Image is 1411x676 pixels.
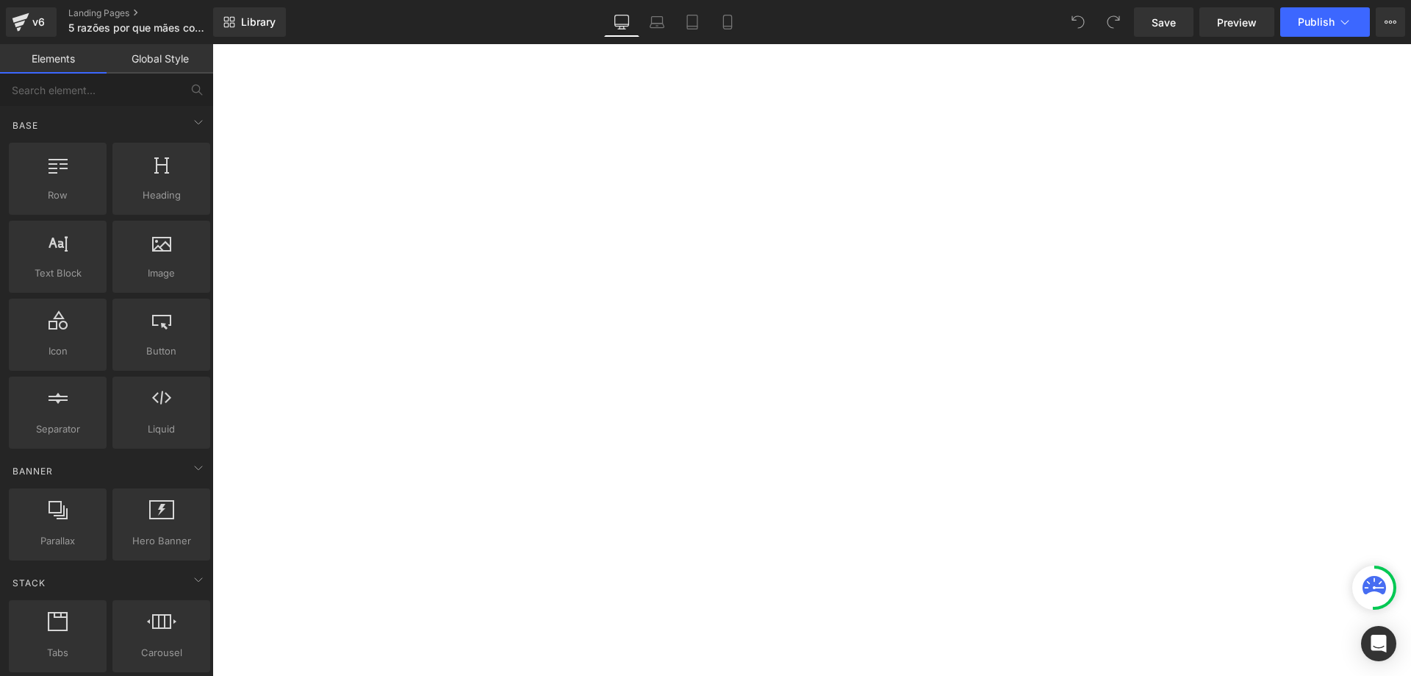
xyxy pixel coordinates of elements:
a: Global Style [107,44,213,74]
button: Publish [1280,7,1370,37]
span: Stack [11,576,47,590]
a: v6 [6,7,57,37]
a: New Library [213,7,286,37]
span: Banner [11,464,54,478]
span: Separator [13,421,102,437]
a: Desktop [604,7,639,37]
span: Button [117,344,206,359]
div: v6 [29,13,48,32]
span: Parallax [13,533,102,549]
span: Save [1152,15,1176,30]
span: Tabs [13,645,102,661]
span: 5 razões por que mães concurseiras amam nossos resumos [68,22,209,34]
a: Mobile [710,7,745,37]
span: Publish [1298,16,1335,28]
button: More [1376,7,1405,37]
span: Liquid [117,421,206,437]
span: Text Block [13,266,102,281]
button: Redo [1099,7,1128,37]
button: Undo [1063,7,1093,37]
span: Hero Banner [117,533,206,549]
span: Base [11,118,40,132]
span: Row [13,188,102,203]
span: Icon [13,344,102,359]
span: Preview [1217,15,1257,30]
a: Preview [1199,7,1274,37]
span: Library [241,15,276,29]
span: Heading [117,188,206,203]
span: Carousel [117,645,206,661]
a: Laptop [639,7,675,37]
a: Landing Pages [68,7,237,19]
a: Tablet [675,7,710,37]
span: Image [117,266,206,281]
div: Open Intercom Messenger [1361,626,1396,661]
